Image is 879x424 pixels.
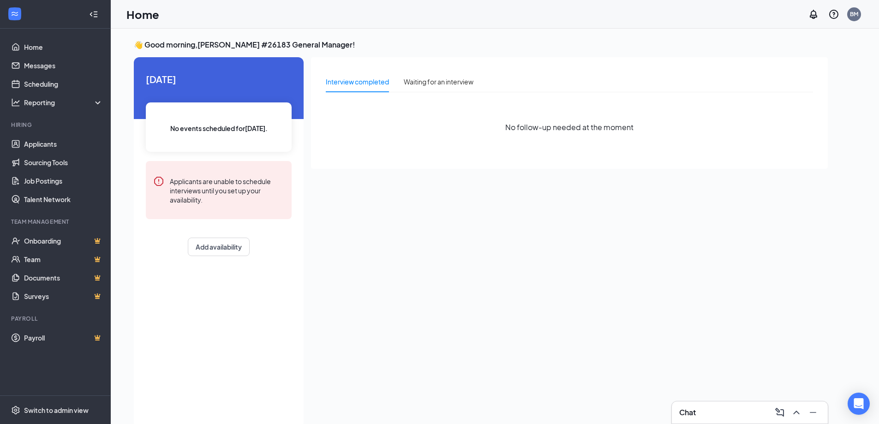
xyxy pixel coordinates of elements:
[24,250,103,269] a: TeamCrown
[24,135,103,153] a: Applicants
[828,9,839,20] svg: QuestionInfo
[24,75,103,93] a: Scheduling
[808,9,819,20] svg: Notifications
[11,406,20,415] svg: Settings
[11,218,101,226] div: Team Management
[791,407,802,418] svg: ChevronUp
[146,72,292,86] span: [DATE]
[126,6,159,22] h1: Home
[789,405,804,420] button: ChevronUp
[326,77,389,87] div: Interview completed
[11,98,20,107] svg: Analysis
[24,232,103,250] a: OnboardingCrown
[10,9,19,18] svg: WorkstreamLogo
[89,10,98,19] svg: Collapse
[11,315,101,322] div: Payroll
[774,407,785,418] svg: ComposeMessage
[170,123,268,133] span: No events scheduled for [DATE] .
[850,10,858,18] div: BM
[807,407,819,418] svg: Minimize
[11,121,101,129] div: Hiring
[806,405,820,420] button: Minimize
[24,98,103,107] div: Reporting
[772,405,787,420] button: ComposeMessage
[24,287,103,305] a: SurveysCrown
[24,190,103,209] a: Talent Network
[188,238,250,256] button: Add availability
[24,406,89,415] div: Switch to admin view
[24,153,103,172] a: Sourcing Tools
[679,407,696,418] h3: Chat
[24,172,103,190] a: Job Postings
[24,38,103,56] a: Home
[170,176,284,204] div: Applicants are unable to schedule interviews until you set up your availability.
[848,393,870,415] div: Open Intercom Messenger
[24,269,103,287] a: DocumentsCrown
[505,121,634,133] span: No follow-up needed at the moment
[24,56,103,75] a: Messages
[153,176,164,187] svg: Error
[24,328,103,347] a: PayrollCrown
[134,40,828,50] h3: 👋 Good morning, [PERSON_NAME] #26183 General Manager !
[404,77,473,87] div: Waiting for an interview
